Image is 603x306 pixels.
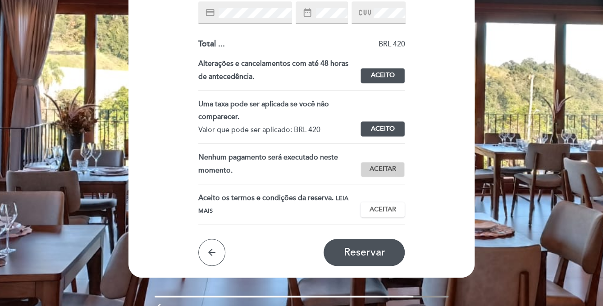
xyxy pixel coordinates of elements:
button: Aceitar [361,202,405,217]
div: Uma taxa pode ser aplicada se você não comparecer. [198,98,354,124]
i: credit_card [205,8,215,18]
div: Alterações e cancelamentos com até 48 horas de antecedência. [198,57,361,83]
button: Aceitar [361,162,405,177]
span: Aceito [371,71,395,80]
span: Aceitar [370,164,396,174]
i: arrow_back [206,247,217,258]
span: Total ... [198,39,225,49]
span: Aceitar [370,205,396,215]
div: Valor que pode ser aplicado: BRL 420 [198,123,354,137]
button: Aceito [361,121,405,137]
button: Aceito [361,68,405,83]
button: arrow_back [198,239,225,266]
div: BRL 420 [225,39,405,50]
div: Aceito os termos e condições da reserva. [198,192,361,218]
span: Aceito [371,124,395,134]
span: Leia mais [198,195,348,215]
button: Reservar [324,239,405,266]
div: Nenhum pagamento será executado neste momento. [198,151,361,177]
span: Reservar [343,246,385,259]
i: date_range [302,8,312,18]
